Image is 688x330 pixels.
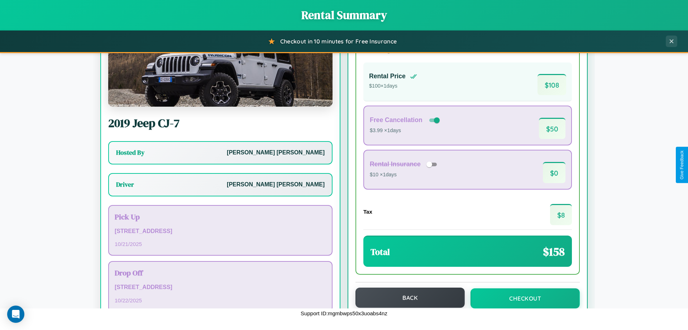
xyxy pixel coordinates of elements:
[679,150,684,180] div: Give Feedback
[301,308,387,318] p: Support ID: mgmbwps50x3uoabs4nz
[539,118,565,139] span: $ 50
[115,239,326,249] p: 10 / 21 / 2025
[369,73,406,80] h4: Rental Price
[115,296,326,305] p: 10 / 22 / 2025
[227,148,325,158] p: [PERSON_NAME] [PERSON_NAME]
[7,306,24,323] div: Open Intercom Messenger
[116,180,134,189] h3: Driver
[537,74,566,95] span: $ 108
[115,212,326,222] h3: Pick Up
[370,116,422,124] h4: Free Cancellation
[115,268,326,278] h3: Drop Off
[227,180,325,190] p: [PERSON_NAME] [PERSON_NAME]
[543,162,565,183] span: $ 0
[355,288,465,308] button: Back
[543,244,565,260] span: $ 158
[370,161,421,168] h4: Rental Insurance
[370,126,441,135] p: $3.99 × 1 days
[369,82,417,91] p: $ 100 × 1 days
[116,148,144,157] h3: Hosted By
[108,35,333,107] img: Jeep CJ-7
[115,226,326,237] p: [STREET_ADDRESS]
[108,115,333,131] h2: 2019 Jeep CJ-7
[550,204,572,225] span: $ 8
[115,282,326,293] p: [STREET_ADDRESS]
[7,7,681,23] h1: Rental Summary
[371,246,390,258] h3: Total
[280,38,397,45] span: Checkout in 10 minutes for Free Insurance
[370,170,439,180] p: $10 × 1 days
[470,288,580,308] button: Checkout
[363,209,372,215] h4: Tax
